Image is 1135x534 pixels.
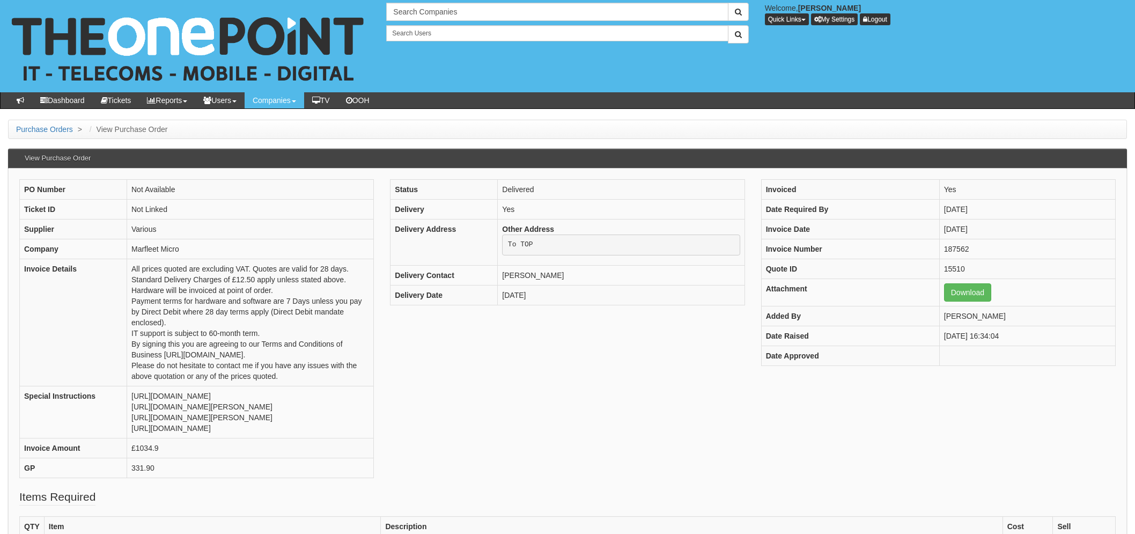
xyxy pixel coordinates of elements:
[765,13,809,25] button: Quick Links
[16,125,73,134] a: Purchase Orders
[860,13,890,25] a: Logout
[502,235,740,256] pre: To TOP
[139,92,195,108] a: Reports
[93,92,139,108] a: Tickets
[939,306,1115,326] td: [PERSON_NAME]
[498,286,745,305] td: [DATE]
[761,199,939,219] th: Date Required By
[939,199,1115,219] td: [DATE]
[761,326,939,346] th: Date Raised
[20,179,127,199] th: PO Number
[127,259,374,386] td: All prices quoted are excluding VAT. Quotes are valid for 28 days. Standard Delivery Charges of £...
[944,283,991,302] a: Download
[127,219,374,239] td: Various
[498,199,745,219] td: Yes
[498,266,745,286] td: [PERSON_NAME]
[939,326,1115,346] td: [DATE] 16:34:04
[127,199,374,219] td: Not Linked
[939,259,1115,279] td: 15510
[761,279,939,306] th: Attachment
[20,199,127,219] th: Ticket ID
[245,92,304,108] a: Companies
[20,259,127,386] th: Invoice Details
[19,149,96,167] h3: View Purchase Order
[195,92,245,108] a: Users
[390,286,498,305] th: Delivery Date
[19,489,95,506] legend: Items Required
[386,3,728,21] input: Search Companies
[390,179,498,199] th: Status
[127,386,374,438] td: [URL][DOMAIN_NAME] [URL][DOMAIN_NAME][PERSON_NAME] [URL][DOMAIN_NAME][PERSON_NAME] [URL][DOMAIN_N...
[939,219,1115,239] td: [DATE]
[502,225,554,233] b: Other Address
[798,4,861,12] b: [PERSON_NAME]
[304,92,338,108] a: TV
[127,179,374,199] td: Not Available
[127,458,374,478] td: 331.90
[761,179,939,199] th: Invoiced
[390,266,498,286] th: Delivery Contact
[939,239,1115,259] td: 187562
[761,239,939,259] th: Invoice Number
[20,458,127,478] th: GP
[20,219,127,239] th: Supplier
[761,259,939,279] th: Quote ID
[20,438,127,458] th: Invoice Amount
[32,92,93,108] a: Dashboard
[498,179,745,199] td: Delivered
[20,386,127,438] th: Special Instructions
[75,125,85,134] span: >
[761,346,939,365] th: Date Approved
[338,92,378,108] a: OOH
[390,219,498,266] th: Delivery Address
[757,3,1135,25] div: Welcome,
[761,219,939,239] th: Invoice Date
[761,306,939,326] th: Added By
[127,438,374,458] td: £1034.9
[939,179,1115,199] td: Yes
[127,239,374,259] td: Marfleet Micro
[811,13,858,25] a: My Settings
[386,25,728,41] input: Search Users
[87,124,168,135] li: View Purchase Order
[20,239,127,259] th: Company
[390,199,498,219] th: Delivery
